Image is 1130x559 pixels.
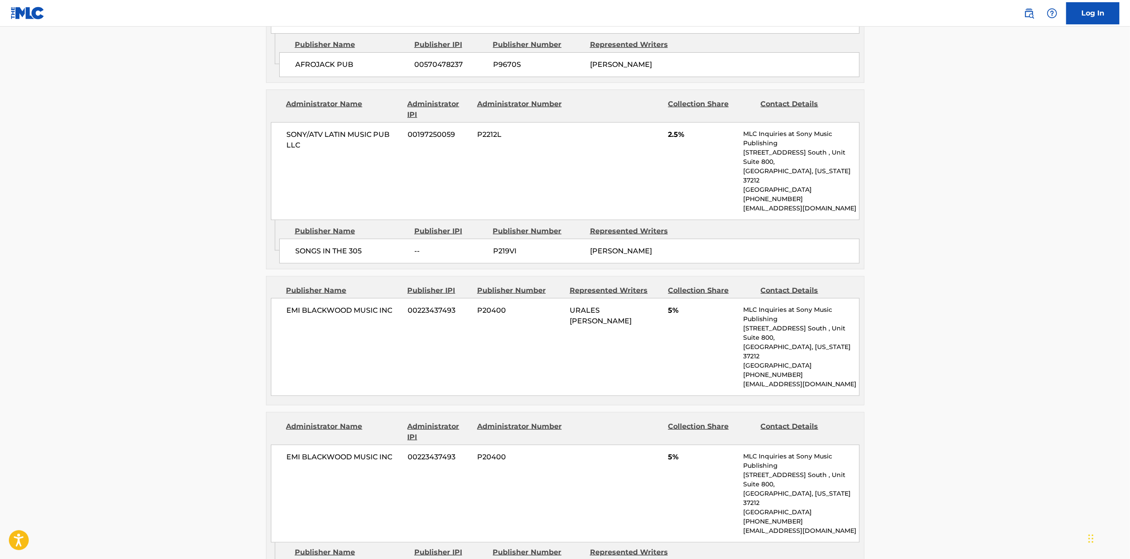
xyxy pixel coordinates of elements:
[286,285,401,296] div: Publisher Name
[761,285,847,296] div: Contact Details
[743,305,859,324] p: MLC Inquiries at Sony Music Publishing
[743,452,859,470] p: MLC Inquiries at Sony Music Publishing
[493,547,583,558] div: Publisher Number
[590,547,680,558] div: Represented Writers
[408,305,471,316] span: 00223437493
[1043,4,1061,22] div: Help
[477,285,563,296] div: Publisher Number
[11,7,45,19] img: MLC Logo
[408,129,471,140] span: 00197250059
[1088,525,1094,552] div: Drag
[493,226,583,237] div: Publisher Number
[743,129,859,148] p: MLC Inquiries at Sony Music Publishing
[668,452,737,462] span: 5%
[286,421,401,443] div: Administrator Name
[761,99,847,120] div: Contact Details
[286,99,401,120] div: Administrator Name
[668,285,754,296] div: Collection Share
[590,39,680,50] div: Represented Writers
[570,285,661,296] div: Represented Writers
[477,421,563,443] div: Administrator Number
[668,99,754,120] div: Collection Share
[477,129,563,140] span: P2212L
[408,452,471,462] span: 00223437493
[761,421,847,443] div: Contact Details
[287,129,401,151] span: SONY/ATV LATIN MUSIC PUB LLC
[477,452,563,462] span: P20400
[743,470,859,489] p: [STREET_ADDRESS] South , Unit Suite 800,
[295,246,408,256] span: SONGS IN THE 305
[743,361,859,370] p: [GEOGRAPHIC_DATA]
[668,421,754,443] div: Collection Share
[570,306,632,325] span: URALES [PERSON_NAME]
[590,247,652,255] span: [PERSON_NAME]
[668,129,737,140] span: 2.5%
[743,148,859,167] p: [STREET_ADDRESS] South , Unit Suite 800,
[743,194,859,204] p: [PHONE_NUMBER]
[287,452,401,462] span: EMI BLACKWOOD MUSIC INC
[415,59,486,70] span: 00570478237
[743,342,859,361] p: [GEOGRAPHIC_DATA], [US_STATE] 37212
[743,185,859,194] p: [GEOGRAPHIC_DATA]
[743,370,859,380] p: [PHONE_NUMBER]
[1066,2,1119,24] a: Log In
[668,305,737,316] span: 5%
[295,547,408,558] div: Publisher Name
[493,39,583,50] div: Publisher Number
[295,226,408,237] div: Publisher Name
[1086,516,1130,559] iframe: Chat Widget
[1024,8,1034,19] img: search
[295,39,408,50] div: Publisher Name
[1020,4,1038,22] a: Public Search
[493,59,583,70] span: P9670S
[743,324,859,342] p: [STREET_ADDRESS] South , Unit Suite 800,
[408,99,471,120] div: Administrator IPI
[590,60,652,69] span: [PERSON_NAME]
[295,59,408,70] span: AFROJACK PUB
[590,226,680,237] div: Represented Writers
[477,305,563,316] span: P20400
[477,99,563,120] div: Administrator Number
[743,517,859,526] p: [PHONE_NUMBER]
[414,39,486,50] div: Publisher IPI
[493,246,583,256] span: P219VI
[287,305,401,316] span: EMI BLACKWOOD MUSIC INC
[743,167,859,185] p: [GEOGRAPHIC_DATA], [US_STATE] 37212
[1047,8,1057,19] img: help
[408,285,471,296] div: Publisher IPI
[743,380,859,389] p: [EMAIL_ADDRESS][DOMAIN_NAME]
[743,204,859,213] p: [EMAIL_ADDRESS][DOMAIN_NAME]
[743,508,859,517] p: [GEOGRAPHIC_DATA]
[414,547,486,558] div: Publisher IPI
[743,526,859,536] p: [EMAIL_ADDRESS][DOMAIN_NAME]
[408,421,471,443] div: Administrator IPI
[743,489,859,508] p: [GEOGRAPHIC_DATA], [US_STATE] 37212
[414,226,486,237] div: Publisher IPI
[415,246,486,256] span: --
